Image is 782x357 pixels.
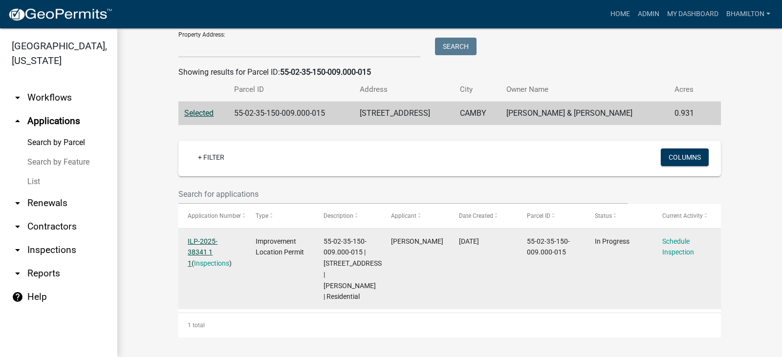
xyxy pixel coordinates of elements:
[518,204,586,228] datatable-header-cell: Parcel ID
[595,237,630,245] span: In Progress
[663,5,722,23] a: My Dashboard
[280,67,371,77] strong: 55-02-35-150-009.000-015
[527,237,570,256] span: 55-02-35-150-009.000-015
[391,237,443,245] span: Richard Hammack
[12,197,23,209] i: arrow_drop_down
[12,221,23,232] i: arrow_drop_down
[12,291,23,303] i: help
[500,78,669,101] th: Owner Name
[188,237,217,268] a: ILP-2025-38341 1 1
[188,212,241,219] span: Application Number
[178,313,721,337] div: 1 total
[194,259,229,267] a: Inspections
[454,78,500,101] th: City
[459,237,479,245] span: 04/16/2025
[178,184,628,204] input: Search for applications
[12,115,23,127] i: arrow_drop_up
[661,148,709,166] button: Columns
[324,237,384,301] span: 55-02-35-150-009.000-015 | 7673 E LANDERSDALE RD | Brook Samuels | Residential
[634,5,663,23] a: Admin
[314,204,382,228] datatable-header-cell: Description
[178,66,721,78] div: Showing results for Parcel ID:
[391,212,416,219] span: Applicant
[12,92,23,104] i: arrow_drop_down
[500,102,669,126] td: [PERSON_NAME] & [PERSON_NAME]
[256,212,268,219] span: Type
[178,204,246,228] datatable-header-cell: Application Number
[228,102,353,126] td: 55-02-35-150-009.000-015
[669,102,707,126] td: 0.931
[382,204,450,228] datatable-header-cell: Applicant
[586,204,653,228] datatable-header-cell: Status
[354,78,454,101] th: Address
[669,78,707,101] th: Acres
[607,5,634,23] a: Home
[256,237,304,256] span: Improvement Location Permit
[184,108,214,118] a: Selected
[12,268,23,279] i: arrow_drop_down
[459,212,493,219] span: Date Created
[354,102,454,126] td: [STREET_ADDRESS]
[722,5,774,23] a: bhamilton
[188,236,237,269] div: ( )
[595,212,612,219] span: Status
[12,244,23,256] i: arrow_drop_down
[450,204,518,228] datatable-header-cell: Date Created
[454,102,500,126] td: CAMBY
[324,212,353,219] span: Description
[435,38,477,55] button: Search
[527,212,550,219] span: Parcel ID
[190,148,232,166] a: + Filter
[653,204,721,228] datatable-header-cell: Current Activity
[246,204,314,228] datatable-header-cell: Type
[662,212,703,219] span: Current Activity
[228,78,353,101] th: Parcel ID
[662,237,694,256] a: Schedule Inspection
